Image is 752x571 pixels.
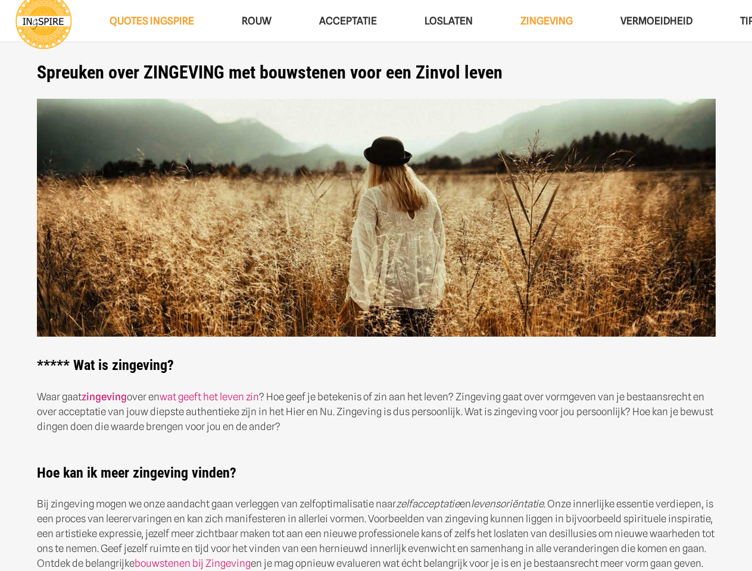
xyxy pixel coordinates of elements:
h1: Spreuken over ZINGEVING met bouwstenen voor een Zinvol leven [37,62,716,83]
span: Loslaten [425,15,473,27]
strong: * Wat is zingeving? [63,357,174,374]
a: LoslatenLoslaten Menu [401,6,497,36]
a: AcceptatieAcceptatie Menu [295,6,401,36]
span: QUOTES INGSPIRE [110,15,194,27]
em: levensoriëntatie [471,498,544,510]
span: ROUW [242,15,272,27]
a: ZingevingZingeving Menu [497,6,597,36]
a: bouwstenen bij Zingeving [135,557,251,569]
a: VERMOEIDHEIDVERMOEIDHEID Menu [597,6,716,36]
span: VERMOEIDHEID [620,15,692,27]
span: Acceptatie [319,15,377,27]
em: zelfacceptatie [396,498,460,510]
p: Waar gaat over en ? Hoe geef je betekenis of zin aan het leven? Zingeving gaat over vormgeven van... [37,390,716,434]
p: Bij zingeving mogen we onze aandacht gaan verleggen van zelfoptimalisatie naar en . Onze innerlij... [37,497,716,571]
a: ROUWROUW Menu [218,6,295,36]
a: zingeving [82,391,127,403]
strong: Hoe kan ik meer zingeving vinden? [37,465,236,481]
img: de mooiste ZINGEVING quotes, spreuken, citaten en levenslessen voor een zinvol leven - ingspire [37,99,716,337]
a: wat geeft het leven zin [160,391,259,403]
a: QUOTES INGSPIREQUOTES INGSPIRE Menu [86,6,218,36]
span: Zingeving [520,15,573,27]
